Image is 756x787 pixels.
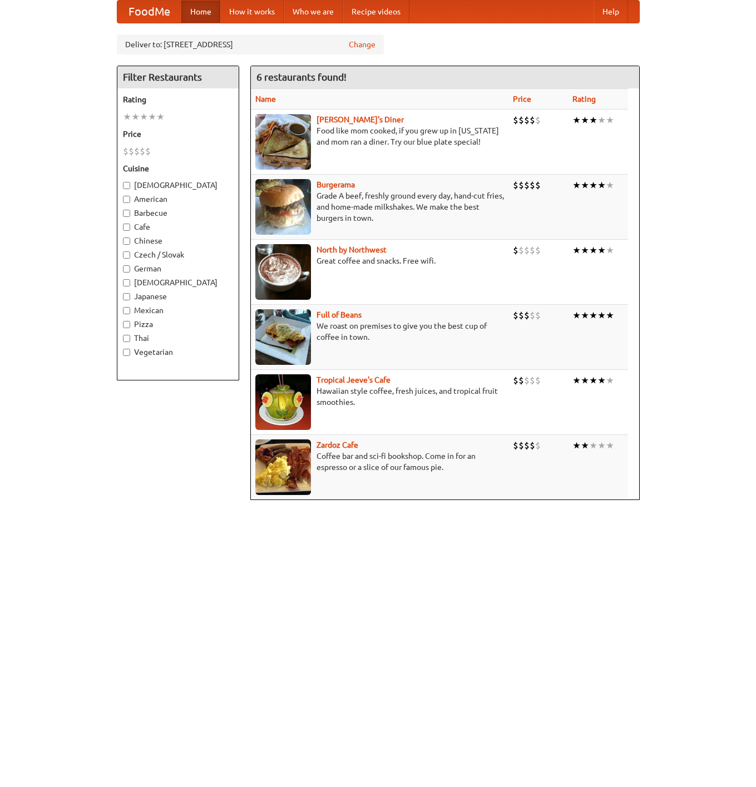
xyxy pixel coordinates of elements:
[317,245,387,254] a: North by Northwest
[530,374,535,387] li: $
[524,244,530,256] li: $
[513,244,518,256] li: $
[513,374,518,387] li: $
[606,374,614,387] li: ★
[255,114,311,170] img: sallys.jpg
[255,385,504,408] p: Hawaiian style coffee, fresh juices, and tropical fruit smoothies.
[123,335,130,342] input: Thai
[317,440,358,449] a: Zardoz Cafe
[349,39,375,50] a: Change
[123,235,233,246] label: Chinese
[589,179,597,191] li: ★
[589,114,597,126] li: ★
[589,439,597,452] li: ★
[535,374,541,387] li: $
[572,95,596,103] a: Rating
[581,114,589,126] li: ★
[255,309,311,365] img: beans.jpg
[317,310,362,319] a: Full of Beans
[156,111,165,123] li: ★
[255,320,504,343] p: We roast on premises to give you the best cup of coffee in town.
[524,309,530,321] li: $
[123,279,130,286] input: [DEMOGRAPHIC_DATA]
[535,309,541,321] li: $
[581,309,589,321] li: ★
[117,66,239,88] h4: Filter Restaurants
[129,145,134,157] li: $
[581,374,589,387] li: ★
[140,145,145,157] li: $
[145,145,151,157] li: $
[513,439,518,452] li: $
[589,309,597,321] li: ★
[123,349,130,356] input: Vegetarian
[513,114,518,126] li: $
[123,210,130,217] input: Barbecue
[317,180,355,189] a: Burgerama
[589,374,597,387] li: ★
[123,333,233,344] label: Thai
[255,374,311,430] img: jeeves.jpg
[606,114,614,126] li: ★
[535,244,541,256] li: $
[518,309,524,321] li: $
[572,244,581,256] li: ★
[123,321,130,328] input: Pizza
[220,1,284,23] a: How it works
[123,263,233,274] label: German
[123,305,233,316] label: Mexican
[572,309,581,321] li: ★
[343,1,409,23] a: Recipe videos
[131,111,140,123] li: ★
[148,111,156,123] li: ★
[606,179,614,191] li: ★
[606,439,614,452] li: ★
[123,180,233,191] label: [DEMOGRAPHIC_DATA]
[597,114,606,126] li: ★
[123,94,233,105] h5: Rating
[594,1,628,23] a: Help
[530,244,535,256] li: $
[530,309,535,321] li: $
[123,277,233,288] label: [DEMOGRAPHIC_DATA]
[117,34,384,55] div: Deliver to: [STREET_ADDRESS]
[530,179,535,191] li: $
[255,179,311,235] img: burgerama.jpg
[123,319,233,330] label: Pizza
[123,163,233,174] h5: Cuisine
[513,309,518,321] li: $
[255,244,311,300] img: north.jpg
[518,439,524,452] li: $
[134,145,140,157] li: $
[255,190,504,224] p: Grade A beef, freshly ground every day, hand-cut fries, and home-made milkshakes. We make the bes...
[123,182,130,189] input: [DEMOGRAPHIC_DATA]
[123,145,129,157] li: $
[597,244,606,256] li: ★
[597,179,606,191] li: ★
[123,291,233,302] label: Japanese
[123,237,130,245] input: Chinese
[597,439,606,452] li: ★
[524,114,530,126] li: $
[123,347,233,358] label: Vegetarian
[255,95,276,103] a: Name
[581,439,589,452] li: ★
[572,114,581,126] li: ★
[513,95,531,103] a: Price
[123,196,130,203] input: American
[123,307,130,314] input: Mexican
[606,309,614,321] li: ★
[255,255,504,266] p: Great coffee and snacks. Free wifi.
[524,439,530,452] li: $
[123,128,233,140] h5: Price
[123,224,130,231] input: Cafe
[597,309,606,321] li: ★
[317,115,404,124] a: [PERSON_NAME]'s Diner
[589,244,597,256] li: ★
[181,1,220,23] a: Home
[572,179,581,191] li: ★
[255,451,504,473] p: Coffee bar and sci-fi bookshop. Come in for an espresso or a slice of our famous pie.
[535,439,541,452] li: $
